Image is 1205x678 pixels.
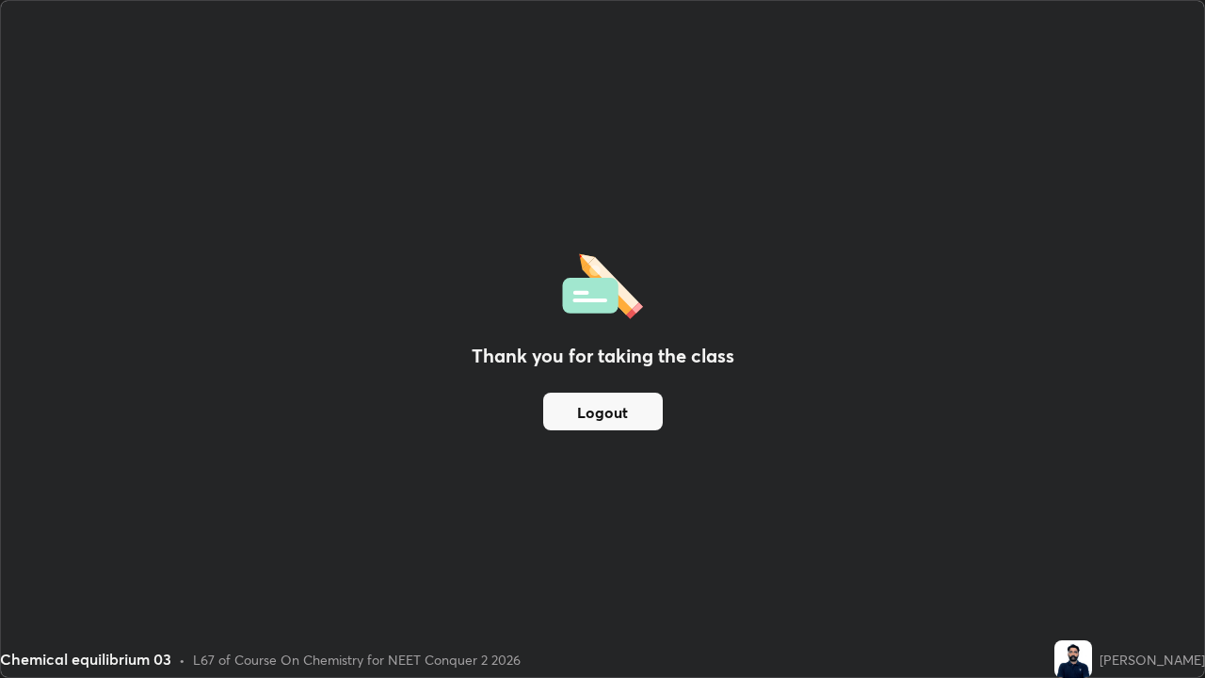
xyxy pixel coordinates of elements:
div: L67 of Course On Chemistry for NEET Conquer 2 2026 [193,650,521,670]
h2: Thank you for taking the class [472,342,734,370]
button: Logout [543,393,663,430]
div: [PERSON_NAME] [1100,650,1205,670]
div: • [179,650,185,670]
img: offlineFeedback.1438e8b3.svg [562,248,643,319]
img: 5014c1035c4d4e8d88cec611ee278880.jpg [1054,640,1092,678]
